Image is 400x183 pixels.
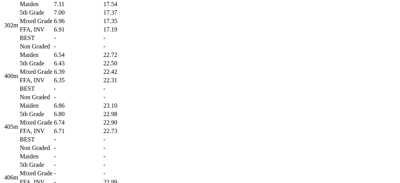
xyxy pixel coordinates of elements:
td: 6.96 [53,17,102,25]
td: 6.80 [53,110,102,118]
td: 5th Grade [19,60,53,67]
td: 17.37 [103,9,143,17]
td: Non Graded [19,93,53,101]
td: Maiden [19,0,53,8]
td: 6.91 [53,26,102,33]
td: 17.19 [103,26,143,33]
td: - [103,144,143,152]
td: - [53,34,102,42]
td: - [103,170,143,177]
td: Non Graded [19,43,53,50]
td: 6.74 [53,119,102,126]
td: 6.54 [53,51,102,59]
td: 7.00 [53,9,102,17]
td: 22.73 [103,127,143,135]
td: Mixed Grade [19,119,53,126]
td: 6.35 [53,77,102,84]
td: 6.43 [53,60,102,67]
td: 22.42 [103,68,143,76]
td: FFA, INV [19,77,53,84]
td: - [53,144,102,152]
td: - [103,43,143,50]
td: BEST [19,136,53,143]
td: 5th Grade [19,161,53,169]
td: - [53,93,102,101]
td: 302m [4,0,18,50]
td: - [53,136,102,143]
td: - [53,161,102,169]
td: Maiden [19,102,53,110]
td: 6.39 [53,68,102,76]
td: - [53,85,102,93]
td: Mixed Grade [19,68,53,76]
td: BEST [19,85,53,93]
td: - [103,136,143,143]
td: 22.31 [103,77,143,84]
td: 23.10 [103,102,143,110]
td: 17.54 [103,0,143,8]
td: Non Graded [19,144,53,152]
td: 5th Grade [19,9,53,17]
td: 405m [4,102,18,152]
td: 6.86 [53,102,102,110]
td: BEST [19,34,53,42]
td: 5th Grade [19,110,53,118]
td: Maiden [19,51,53,59]
td: 17.35 [103,17,143,25]
td: 22.50 [103,60,143,67]
td: 400m [4,51,18,101]
td: - [53,43,102,50]
td: Maiden [19,153,53,160]
td: 22.98 [103,110,143,118]
td: FFA, INV [19,26,53,33]
td: 22.72 [103,51,143,59]
td: - [103,153,143,160]
td: 22.90 [103,119,143,126]
td: - [103,93,143,101]
td: Mixed Grade [19,17,53,25]
td: 6.71 [53,127,102,135]
td: - [103,161,143,169]
td: Mixed Grade [19,170,53,177]
td: - [53,170,102,177]
td: FFA, INV [19,127,53,135]
td: - [103,34,143,42]
td: 7.11 [53,0,102,8]
td: - [103,85,143,93]
td: - [53,153,102,160]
